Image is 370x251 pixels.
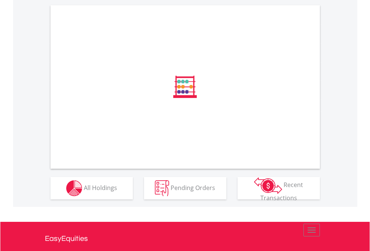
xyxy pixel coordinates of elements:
button: All Holdings [51,177,133,199]
img: pending_instructions-wht.png [155,180,169,196]
button: Recent Transactions [238,177,320,199]
img: transactions-zar-wht.png [254,177,282,194]
span: All Holdings [84,183,117,192]
img: holdings-wht.png [66,180,82,196]
span: Pending Orders [171,183,215,192]
button: Pending Orders [144,177,226,199]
